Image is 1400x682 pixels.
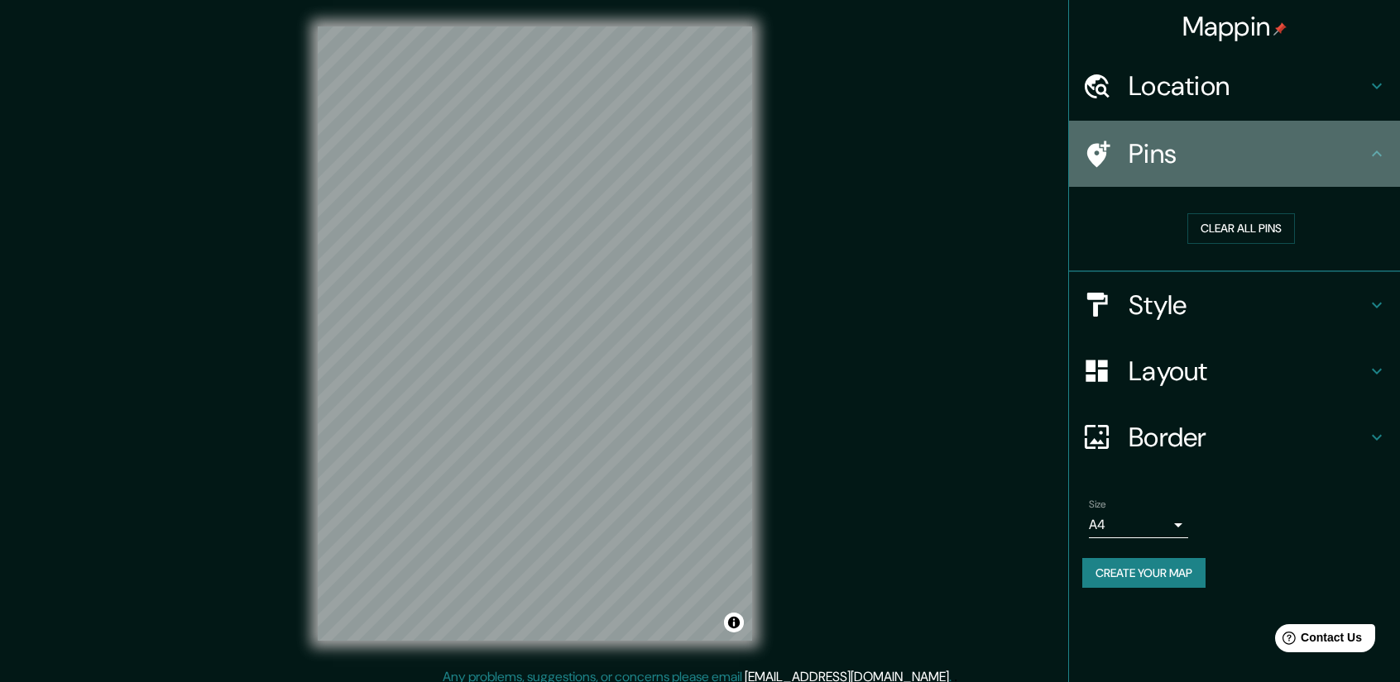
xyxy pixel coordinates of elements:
div: Border [1069,404,1400,470]
h4: Border [1129,421,1367,454]
img: pin-icon.png [1273,22,1287,36]
iframe: Help widget launcher [1253,618,1382,664]
div: Pins [1069,121,1400,187]
div: Style [1069,272,1400,338]
h4: Mappin [1182,10,1287,43]
div: A4 [1089,512,1188,538]
div: Layout [1069,338,1400,404]
button: Clear all pins [1187,213,1295,244]
div: Location [1069,53,1400,119]
button: Toggle attribution [724,613,744,632]
canvas: Map [318,26,752,641]
h4: Style [1129,289,1367,322]
h4: Layout [1129,355,1367,388]
h4: Pins [1129,137,1367,170]
button: Create your map [1082,558,1206,589]
h4: Location [1129,69,1367,103]
label: Size [1089,497,1106,511]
